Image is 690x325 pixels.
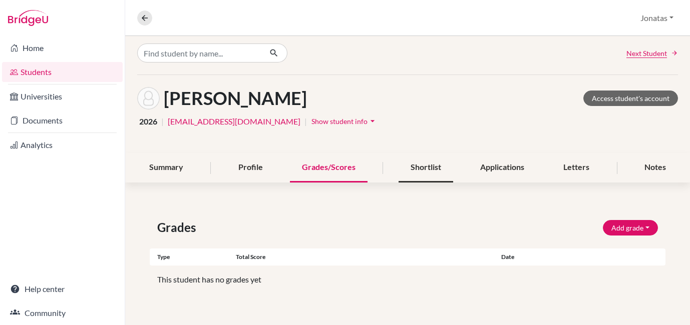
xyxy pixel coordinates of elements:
div: Grades/Scores [290,153,368,182]
a: [EMAIL_ADDRESS][DOMAIN_NAME] [168,115,300,127]
p: This student has no grades yet [157,273,658,285]
a: Analytics [2,135,123,155]
a: Home [2,38,123,58]
button: Jonatas [636,8,678,27]
a: Community [2,303,123,323]
a: Universities [2,86,123,106]
div: Shortlist [399,153,453,182]
input: Find student by name... [137,43,261,62]
span: Next Student [626,48,667,58]
span: 2026 [139,115,157,127]
div: Notes [632,153,678,182]
a: Help center [2,279,123,299]
span: | [161,115,164,127]
img: Bridge-U [8,10,48,26]
div: Date [494,252,623,261]
a: Students [2,62,123,82]
div: Letters [551,153,601,182]
img: Kyota Ishibashi's avatar [137,87,160,109]
span: | [304,115,307,127]
div: Total score [236,252,494,261]
div: Applications [468,153,536,182]
div: Type [150,252,236,261]
h1: [PERSON_NAME] [164,87,307,109]
a: Next Student [626,48,678,58]
div: Summary [137,153,195,182]
span: Show student info [311,117,368,125]
a: Access student's account [583,90,678,106]
span: Grades [157,218,200,236]
button: Add grade [603,220,658,235]
a: Documents [2,110,123,130]
div: Profile [226,153,275,182]
i: arrow_drop_down [368,116,378,126]
button: Show student infoarrow_drop_down [311,113,378,129]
